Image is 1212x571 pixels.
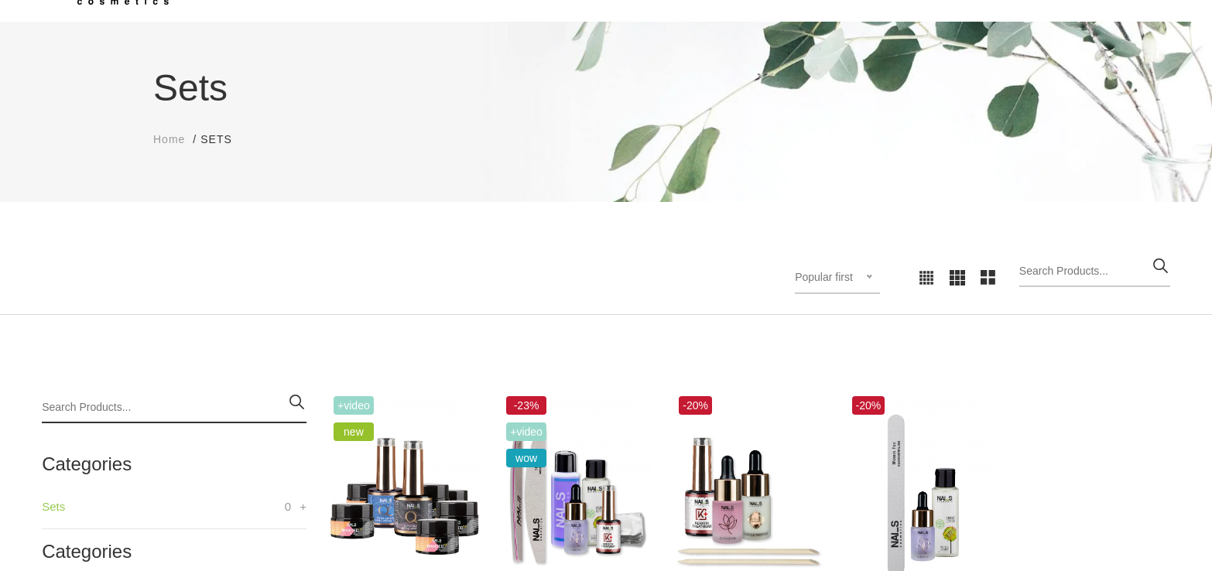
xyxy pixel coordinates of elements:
span: -20% [679,396,712,415]
span: Popular first [795,271,853,283]
a: + [300,497,306,516]
span: wow [506,449,546,467]
a: Sets [42,497,65,516]
input: Search Products... [1019,256,1170,287]
h1: Sets [153,60,1059,116]
span: new [334,422,374,441]
span: 0 [285,497,291,516]
span: -23% [506,396,546,415]
span: +Video [334,396,374,415]
h2: Categories [42,542,306,562]
span: -20% [852,396,885,415]
h2: Categories [42,454,306,474]
li: Sets [200,132,247,148]
span: +Video [506,422,546,441]
a: Home [153,132,185,148]
input: Search Products... [42,392,306,423]
span: Home [153,133,185,145]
